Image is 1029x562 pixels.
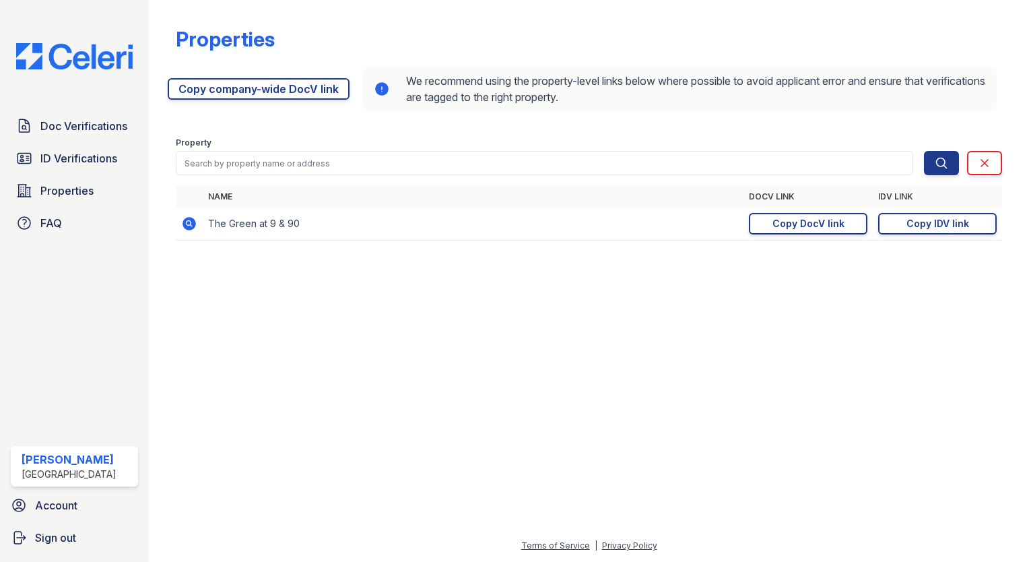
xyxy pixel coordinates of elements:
a: Copy company-wide DocV link [168,78,350,100]
a: Copy DocV link [749,213,867,235]
a: ID Verifications [11,145,138,172]
div: [GEOGRAPHIC_DATA] [22,468,117,481]
span: FAQ [40,215,62,231]
label: Property [176,137,211,148]
a: Terms of Service [521,540,590,551]
a: Doc Verifications [11,113,138,139]
img: CE_Logo_Blue-a8612792a0a2168367f1c8372b55b34899dd931a85d93a1a3d3e32e68fde9ad4.png [5,43,143,69]
div: Copy DocV link [772,217,844,230]
th: DocV Link [743,186,873,208]
a: Privacy Policy [602,540,657,551]
span: Properties [40,183,94,199]
span: ID Verifications [40,150,117,166]
div: Properties [176,27,275,51]
span: Sign out [35,530,76,546]
a: Copy IDV link [878,213,997,235]
td: The Green at 9 & 90 [203,208,743,241]
a: Properties [11,177,138,204]
div: | [595,540,597,551]
span: Doc Verifications [40,118,127,134]
input: Search by property name or address [176,151,913,175]
span: Account [35,497,77,513]
a: Sign out [5,524,143,551]
div: [PERSON_NAME] [22,451,117,468]
div: We recommend using the property-level links below where possible to avoid applicant error and ens... [363,67,997,111]
a: Account [5,492,143,519]
div: Copy IDV link [906,217,969,230]
th: Name [203,186,743,208]
th: IDV Link [873,186,1002,208]
a: FAQ [11,210,138,237]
